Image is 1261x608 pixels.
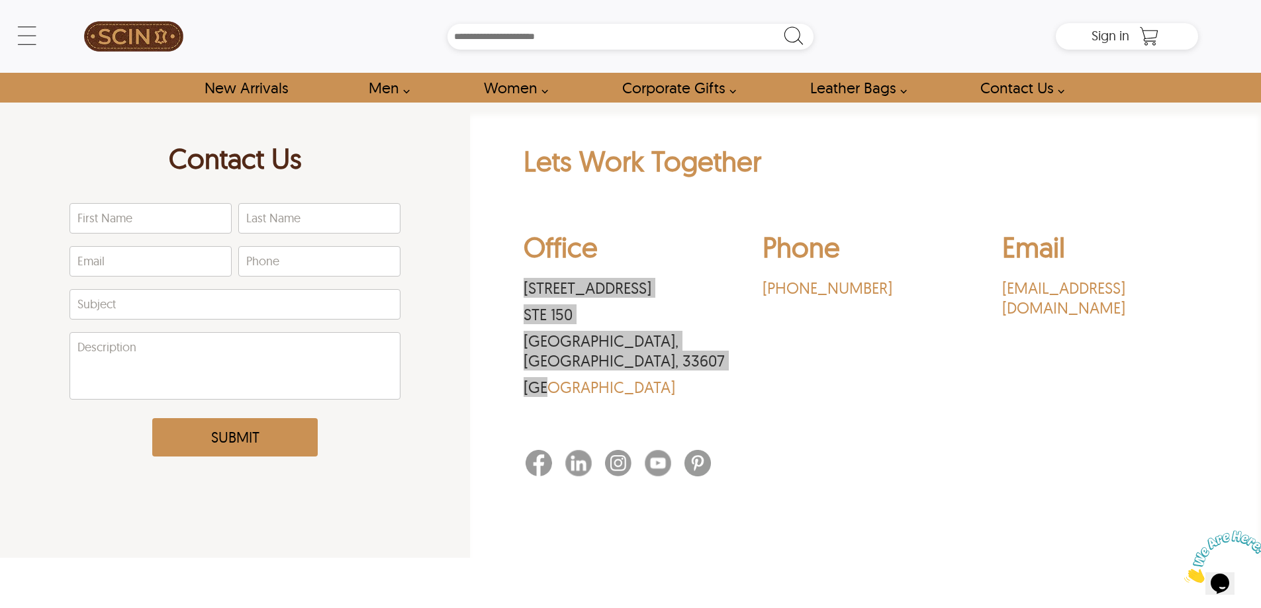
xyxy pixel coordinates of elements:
[63,7,205,66] a: SCIN
[565,450,605,480] a: Linkedin
[645,450,684,480] a: Youtube
[565,450,592,476] img: Linkedin
[645,450,671,476] img: Youtube
[965,73,1072,103] a: contact-us
[524,377,729,397] p: [GEOGRAPHIC_DATA]
[1092,32,1129,42] a: Sign in
[84,7,183,66] img: SCIN
[684,450,711,476] img: Pinterest
[189,73,303,103] a: Shop New Arrivals
[1002,230,1207,271] h2: Email
[524,278,729,298] p: [STREET_ADDRESS]
[524,230,729,271] h2: Office
[1002,278,1207,318] a: [EMAIL_ADDRESS][DOMAIN_NAME]
[605,450,631,476] img: Instagram
[1136,26,1162,46] a: Shopping Cart
[526,450,565,480] a: Facebook
[5,5,87,58] img: Chat attention grabber
[607,73,743,103] a: Shop Leather Corporate Gifts
[70,141,400,183] h1: Contact Us
[524,331,729,370] p: [GEOGRAPHIC_DATA] , [GEOGRAPHIC_DATA] , 33607
[152,418,318,456] button: Submit
[524,304,729,324] p: STE 150
[795,73,914,103] a: Shop Leather Bags
[526,450,552,476] img: Facebook
[763,230,968,271] h2: Phone
[605,450,645,480] a: Instagram
[1092,27,1129,44] span: Sign in
[353,73,417,103] a: shop men's leather jackets
[524,144,1208,185] h2: Lets Work Together
[1179,525,1261,588] iframe: chat widget
[763,278,968,298] a: ‪[PHONE_NUMBER]‬
[684,450,724,480] a: Pinterest
[469,73,555,103] a: Shop Women Leather Jackets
